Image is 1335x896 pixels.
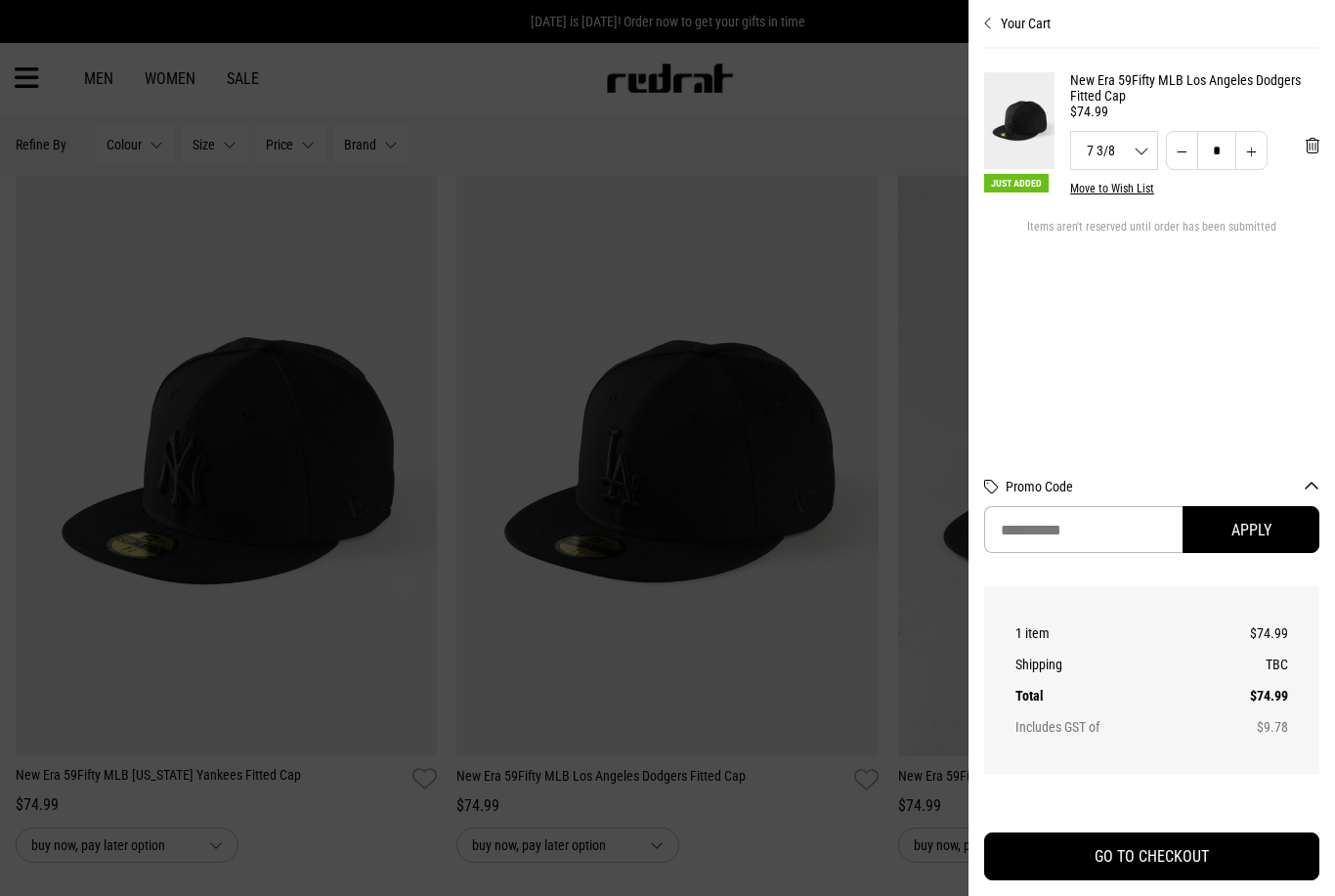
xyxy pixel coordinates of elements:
[1015,649,1203,680] th: Shipping
[1203,711,1288,743] td: $9.78
[1015,618,1203,649] th: 1 item
[984,832,1319,880] button: GO TO CHECKOUT
[984,506,1183,553] input: Promo Code
[984,797,1319,817] iframe: Customer reviews powered by Trustpilot
[1183,506,1319,553] button: Apply
[1070,182,1154,195] button: Move to Wish List
[1070,72,1319,104] a: New Era 59Fifty MLB Los Angeles Dodgers Fitted Cap
[1290,121,1335,170] button: 'Remove from cart
[1071,144,1157,157] span: 7 3/8
[1015,711,1203,743] th: Includes GST of
[984,174,1049,192] span: Just Added
[1070,104,1319,119] div: $74.99
[1197,131,1236,170] input: Quantity
[1203,618,1288,649] td: $74.99
[1203,680,1288,711] td: $74.99
[984,72,1055,169] img: New Era 59Fifty MLB Los Angeles Dodgers Fitted Cap
[16,8,74,66] button: Open LiveChat chat widget
[1166,131,1198,170] button: Decrease quantity
[1006,479,1319,494] button: Promo Code
[1203,649,1288,680] td: TBC
[1015,680,1203,711] th: Total
[1235,131,1268,170] button: Increase quantity
[984,220,1319,249] div: Items aren't reserved until order has been submitted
